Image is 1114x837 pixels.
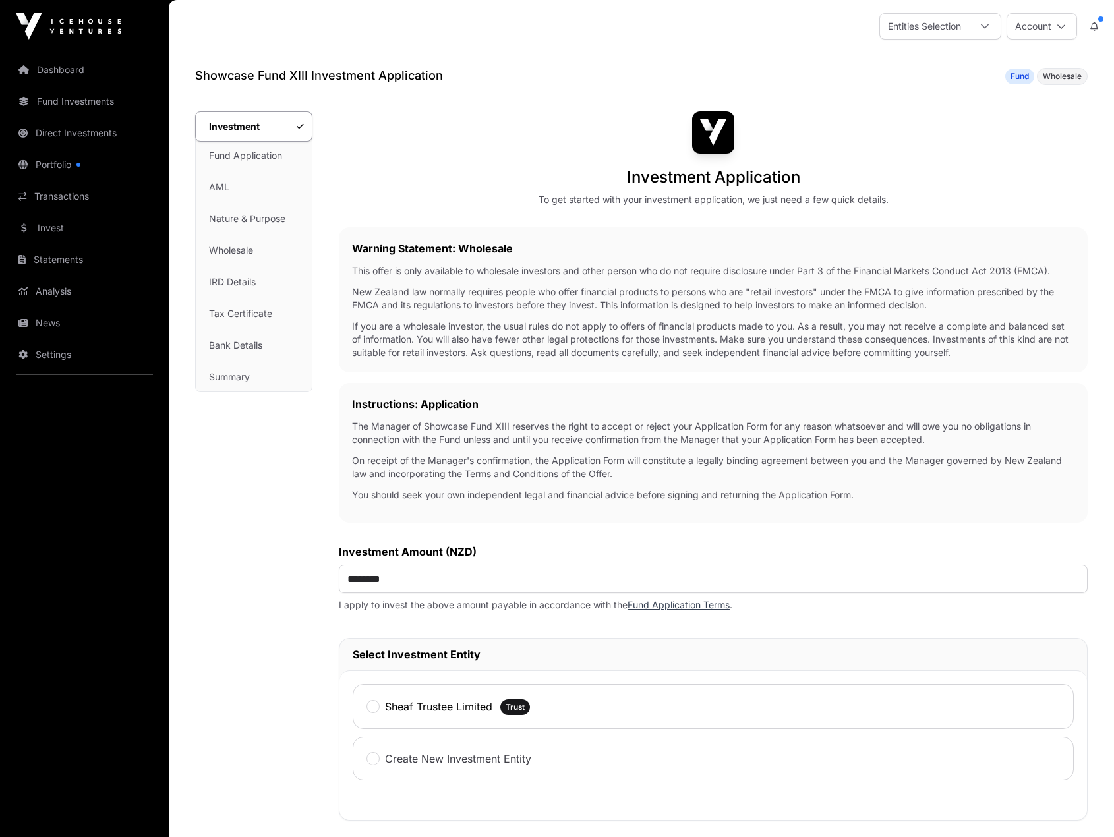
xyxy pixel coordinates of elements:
[196,268,312,297] a: IRD Details
[11,214,158,243] a: Invest
[352,454,1074,480] p: On receipt of the Manager's confirmation, the Application Form will constitute a legally binding ...
[11,308,158,337] a: News
[352,420,1074,446] p: The Manager of Showcase Fund XIII reserves the right to accept or reject your Application Form fo...
[1007,13,1077,40] button: Account
[195,67,443,85] h1: Showcase Fund XIII Investment Application
[196,362,312,391] a: Summary
[196,204,312,233] a: Nature & Purpose
[196,299,312,328] a: Tax Certificate
[339,598,1088,612] p: I apply to invest the above amount payable in accordance with the .
[385,699,492,714] label: Sheaf Trustee Limited
[385,751,531,766] label: Create New Investment Entity
[11,245,158,274] a: Statements
[11,340,158,369] a: Settings
[196,173,312,202] a: AML
[339,544,1088,560] label: Investment Amount (NZD)
[352,488,1074,502] p: You should seek your own independent legal and financial advice before signing and returning the ...
[11,119,158,148] a: Direct Investments
[880,14,969,39] div: Entities Selection
[352,241,1074,256] h2: Warning Statement: Wholesale
[1011,71,1029,82] span: Fund
[196,141,312,170] a: Fund Application
[11,150,158,179] a: Portfolio
[539,193,889,206] div: To get started with your investment application, we just need a few quick details.
[1043,71,1082,82] span: Wholesale
[11,55,158,84] a: Dashboard
[196,236,312,265] a: Wholesale
[352,320,1074,359] p: If you are a wholesale investor, the usual rules do not apply to offers of financial products mad...
[1048,774,1114,837] iframe: Chat Widget
[11,182,158,211] a: Transactions
[16,13,121,40] img: Icehouse Ventures Logo
[196,331,312,360] a: Bank Details
[627,167,800,188] h1: Investment Application
[353,647,1074,662] h2: Select Investment Entity
[352,396,1074,412] h2: Instructions: Application
[506,702,525,712] span: Trust
[352,285,1074,312] p: New Zealand law normally requires people who offer financial products to persons who are "retail ...
[628,599,730,610] a: Fund Application Terms
[11,87,158,116] a: Fund Investments
[195,111,312,142] a: Investment
[692,111,734,154] img: Showcase Fund XIII
[11,277,158,306] a: Analysis
[352,264,1074,277] p: This offer is only available to wholesale investors and other person who do not require disclosur...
